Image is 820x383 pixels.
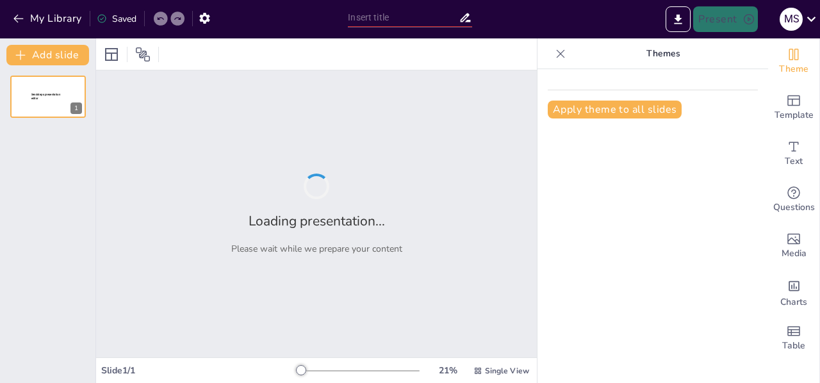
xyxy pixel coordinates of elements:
span: Position [135,47,151,62]
button: Present [693,6,757,32]
button: My Library [10,8,87,29]
span: Single View [485,366,529,376]
div: 1 [70,102,82,114]
div: 1 [10,76,86,118]
div: Add charts and graphs [768,269,819,315]
span: Theme [779,62,808,76]
span: Sendsteps presentation editor [31,93,60,100]
button: Export to PowerPoint [666,6,691,32]
span: Table [782,339,805,353]
div: Layout [101,44,122,65]
button: Apply theme to all slides [548,101,682,118]
span: Charts [780,295,807,309]
div: Add text boxes [768,131,819,177]
div: Change the overall theme [768,38,819,85]
span: Media [782,247,807,261]
p: Please wait while we prepare your content [231,243,402,255]
div: Add images, graphics, shapes or video [768,223,819,269]
button: Add slide [6,45,89,65]
span: Template [775,108,814,122]
div: Slide 1 / 1 [101,364,297,377]
span: Questions [773,200,815,215]
p: Themes [571,38,755,69]
button: M S [780,6,803,32]
div: Saved [97,13,136,25]
input: Insert title [348,8,458,27]
div: 21 % [432,364,463,377]
div: Get real-time input from your audience [768,177,819,223]
h2: Loading presentation... [249,212,385,230]
div: M S [780,8,803,31]
div: Add ready made slides [768,85,819,131]
span: Text [785,154,803,168]
div: Add a table [768,315,819,361]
